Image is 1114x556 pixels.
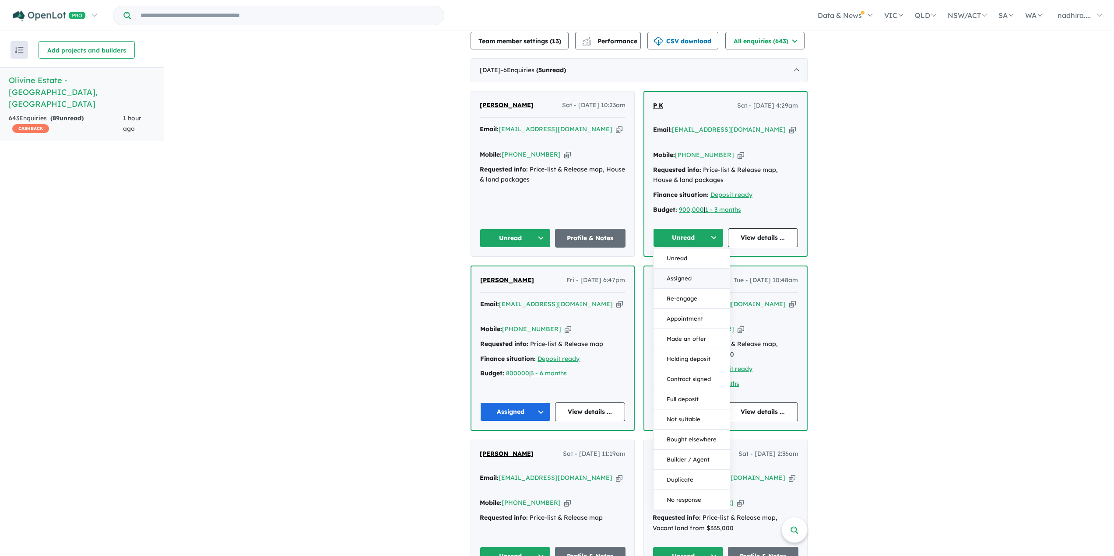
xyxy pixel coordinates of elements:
[654,430,730,450] button: Bought elsewhere
[480,369,504,377] strong: Budget:
[12,124,49,133] span: CASHBACK
[480,368,625,379] div: |
[564,498,571,507] button: Copy
[654,309,730,329] button: Appointment
[654,37,663,46] img: download icon
[710,365,752,373] a: Deposit ready
[653,248,730,510] div: Unread
[654,248,730,269] button: Unread
[728,228,798,247] a: View details ...
[480,499,502,507] strong: Mobile:
[506,369,529,377] a: 800000
[582,40,591,45] img: bar-chart.svg
[471,32,569,49] button: Team member settings (13)
[583,37,590,42] img: line-chart.svg
[653,151,675,159] strong: Mobile:
[737,101,798,111] span: Sat - [DATE] 4:29am
[562,100,626,111] span: Sat - [DATE] 10:23am
[653,513,798,534] div: Price-list & Release map, Vacant land from $335,000
[536,66,566,74] strong: ( unread)
[653,449,706,459] a: [PERSON_NAME]
[654,450,730,470] button: Builder / Agent
[789,473,795,483] button: Copy
[9,113,123,134] div: 643 Enquir ies
[480,355,536,363] strong: Finance situation:
[654,269,730,289] button: Assigned
[538,66,542,74] span: 5
[566,275,625,286] span: Fri - [DATE] 6:47pm
[480,402,551,421] button: Assigned
[501,66,566,74] span: - 6 Enquir ies
[502,150,561,158] a: [PHONE_NUMBER]
[675,151,734,159] a: [PHONE_NUMBER]
[653,126,672,133] strong: Email:
[53,114,60,122] span: 89
[50,114,84,122] strong: ( unread)
[1058,11,1091,20] span: nadhira....
[583,37,637,45] span: Performance
[480,513,626,523] div: Price-list & Release map
[564,150,571,159] button: Copy
[499,300,613,308] a: [EMAIL_ADDRESS][DOMAIN_NAME]
[480,276,534,284] span: [PERSON_NAME]
[9,74,155,110] h5: Olivine Estate - [GEOGRAPHIC_DATA] , [GEOGRAPHIC_DATA]
[738,150,744,160] button: Copy
[13,10,86,21] img: Openlot PRO Logo White
[653,166,701,174] strong: Requested info:
[647,32,718,49] button: CSV download
[738,449,798,459] span: Sat - [DATE] 2:36am
[616,473,622,483] button: Copy
[738,325,744,334] button: Copy
[737,498,744,507] button: Copy
[654,409,730,430] button: Not suitable
[480,101,534,109] span: [PERSON_NAME]
[133,6,442,25] input: Try estate name, suburb, builder or developer
[480,300,499,308] strong: Email:
[725,32,805,49] button: All enquiries (643)
[672,126,786,133] a: [EMAIL_ADDRESS][DOMAIN_NAME]
[653,228,724,247] button: Unread
[653,499,675,507] strong: Mobile:
[653,474,671,482] strong: Email:
[538,355,580,363] u: Deposit ready
[654,349,730,369] button: Holding deposit
[653,191,709,199] strong: Finance situation:
[653,165,798,186] div: Price-list & Release map, House & land packages
[654,329,730,349] button: Made an offer
[653,205,798,215] div: |
[499,474,612,482] a: [EMAIL_ADDRESS][DOMAIN_NAME]
[480,165,528,173] strong: Requested info:
[575,32,641,49] button: Performance
[654,490,730,510] button: No response
[480,150,502,158] strong: Mobile:
[555,229,626,248] a: Profile & Notes
[728,402,798,421] a: View details ...
[653,101,663,109] span: P K
[563,449,626,459] span: Sat - [DATE] 11:19am
[653,514,701,521] strong: Requested info:
[654,389,730,409] button: Full deposit
[480,340,528,348] strong: Requested info:
[789,125,796,134] button: Copy
[471,58,808,83] div: [DATE]
[653,206,677,213] strong: Budget:
[480,164,626,185] div: Price-list & Release map, House & land packages
[480,100,534,111] a: [PERSON_NAME]
[565,325,571,334] button: Copy
[123,114,141,133] span: 1 hour ago
[480,229,551,248] button: Unread
[734,275,798,286] span: Tue - [DATE] 10:48am
[654,289,730,309] button: Re-engage
[653,101,663,111] a: P K
[480,325,502,333] strong: Mobile:
[616,300,623,309] button: Copy
[555,402,626,421] a: View details ...
[679,206,704,213] a: 900,000
[710,191,752,199] a: Deposit ready
[531,369,567,377] a: 3 - 6 months
[480,275,534,286] a: [PERSON_NAME]
[789,300,796,309] button: Copy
